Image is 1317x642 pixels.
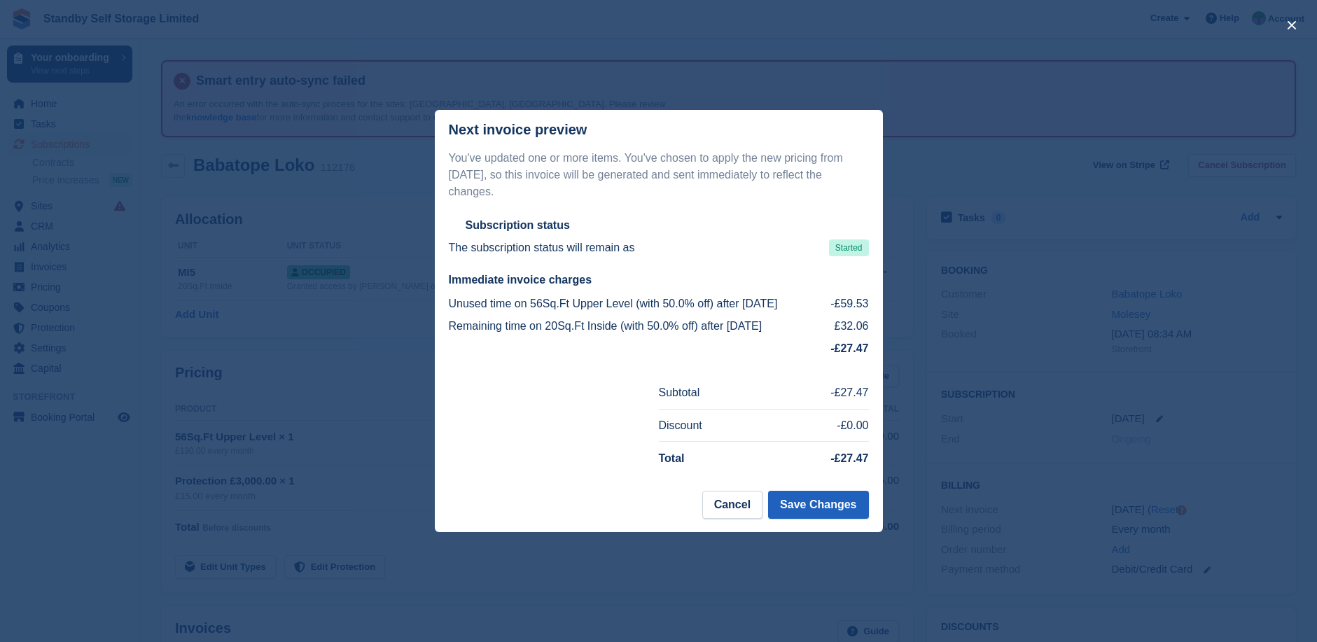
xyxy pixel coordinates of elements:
[768,491,868,519] button: Save Changes
[659,409,771,442] td: Discount
[659,452,685,464] strong: Total
[449,273,869,287] h2: Immediate invoice charges
[659,377,771,409] td: Subtotal
[466,218,570,232] h2: Subscription status
[449,239,635,256] p: The subscription status will remain as
[449,150,869,200] p: You've updated one or more items. You've chosen to apply the new pricing from [DATE], so this inv...
[449,293,825,315] td: Unused time on 56Sq.Ft Upper Level (with 50.0% off) after [DATE]
[449,122,587,138] p: Next invoice preview
[771,409,869,442] td: -£0.00
[829,239,869,256] span: Started
[830,342,868,354] strong: -£27.47
[825,293,868,315] td: -£59.53
[702,491,762,519] button: Cancel
[771,377,869,409] td: -£27.47
[1281,14,1303,36] button: close
[825,315,868,337] td: £32.06
[449,315,825,337] td: Remaining time on 20Sq.Ft Inside (with 50.0% off) after [DATE]
[830,452,868,464] strong: -£27.47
